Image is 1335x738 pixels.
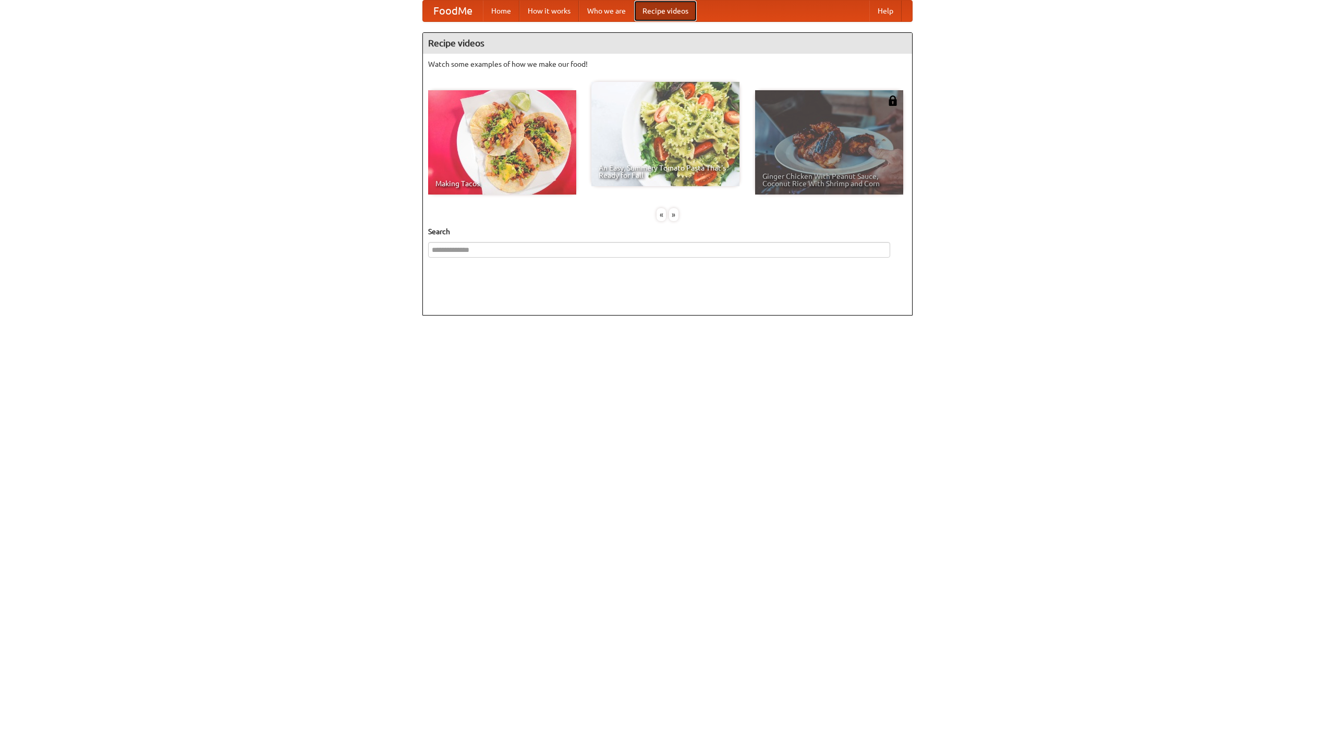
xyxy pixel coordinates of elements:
a: FoodMe [423,1,483,21]
a: Making Tacos [428,90,576,195]
a: Recipe videos [634,1,697,21]
h5: Search [428,226,907,237]
h4: Recipe videos [423,33,912,54]
a: Home [483,1,519,21]
div: « [657,208,666,221]
a: Who we are [579,1,634,21]
img: 483408.png [888,95,898,106]
a: Help [869,1,902,21]
a: An Easy, Summery Tomato Pasta That's Ready for Fall [591,82,739,186]
div: » [669,208,678,221]
span: An Easy, Summery Tomato Pasta That's Ready for Fall [599,164,732,179]
span: Making Tacos [435,180,569,187]
a: How it works [519,1,579,21]
p: Watch some examples of how we make our food! [428,59,907,69]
